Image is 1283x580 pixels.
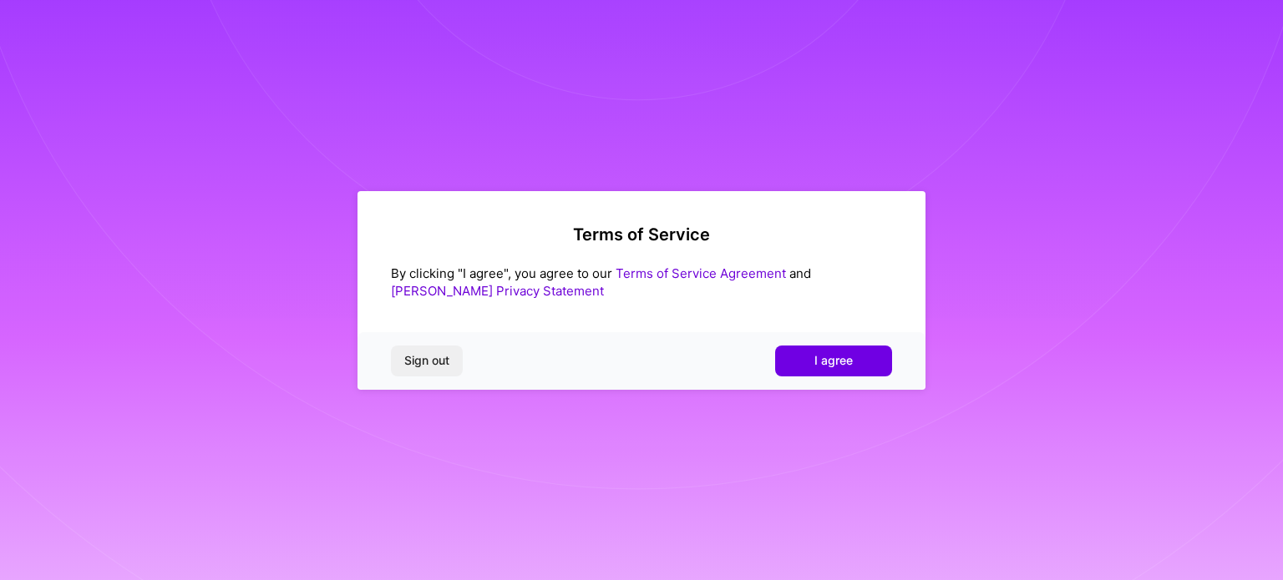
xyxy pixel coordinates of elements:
[616,265,786,281] a: Terms of Service Agreement
[391,265,892,300] div: By clicking "I agree", you agree to our and
[775,345,892,376] button: I agree
[391,224,892,245] h2: Terms of Service
[404,352,449,369] span: Sign out
[814,352,853,369] span: I agree
[391,283,604,299] a: [PERSON_NAME] Privacy Statement
[391,345,463,376] button: Sign out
